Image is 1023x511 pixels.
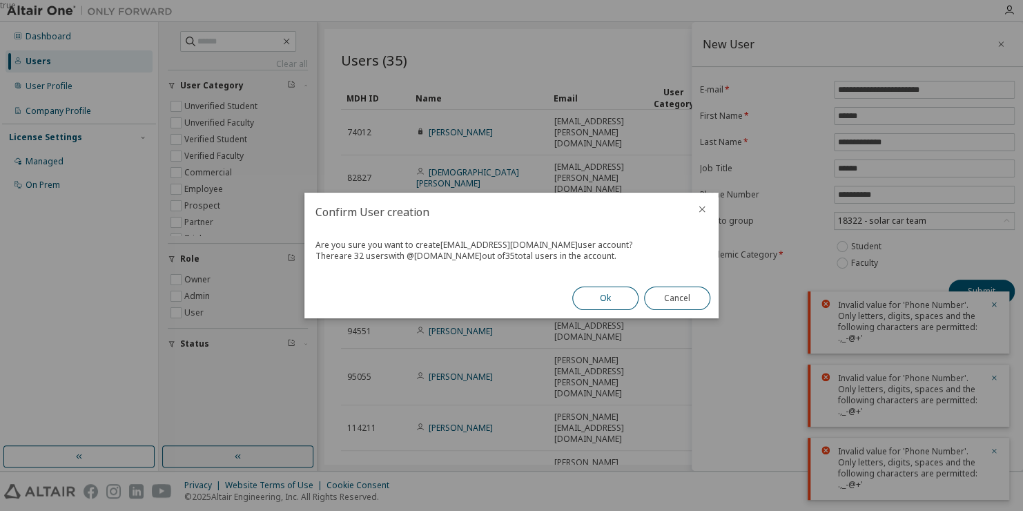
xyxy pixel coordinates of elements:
[315,240,708,251] div: Are you sure you want to create [EMAIL_ADDRESS][DOMAIN_NAME] user account?
[644,287,710,310] button: Cancel
[315,251,708,262] div: There are 32 users with @ [DOMAIN_NAME] out of 35 total users in the account.
[572,287,639,310] button: Ok
[304,193,685,231] h2: Confirm User creation
[696,204,708,215] button: close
